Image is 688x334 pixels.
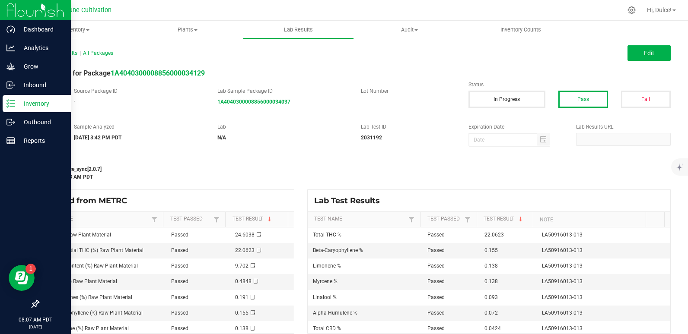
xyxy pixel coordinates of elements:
[468,91,545,108] button: In Progress
[313,278,338,284] span: Myrcene %
[6,44,15,52] inline-svg: Analytics
[6,136,15,145] inline-svg: Reports
[15,135,67,146] p: Reports
[427,232,445,238] span: Passed
[111,69,205,77] a: 1A4040300008856000034129
[314,196,386,205] span: Lab Test Results
[74,123,204,131] label: Sample Analyzed
[74,98,75,104] span: -
[211,214,222,225] a: Filter
[627,45,671,61] button: Edit
[38,155,455,163] label: Last Modified
[427,294,445,300] span: Passed
[132,26,242,34] span: Plants
[542,232,583,238] span: LA50916013-013
[558,91,608,108] button: Pass
[313,325,341,331] span: Total CBD %
[235,232,255,238] span: 24.6038
[44,325,129,331] span: Beta-Myrcene (%) Raw Plant Material
[6,99,15,108] inline-svg: Inventory
[15,98,67,109] p: Inventory
[427,310,445,316] span: Passed
[171,325,188,331] span: Passed
[484,263,498,269] span: 0.138
[44,310,143,316] span: Beta-Caryophyllene (%) Raw Plant Material
[621,91,671,108] button: Fail
[44,278,117,284] span: Δ-9 THC (%) Raw Plant Material
[354,21,465,39] a: Audit
[484,325,501,331] span: 0.0424
[576,123,671,131] label: Lab Results URL
[313,310,357,316] span: Alpha-Humulene %
[243,21,354,39] a: Lab Results
[484,216,530,223] a: Test ResultSortable
[65,6,111,14] span: Dune Cultivation
[171,310,188,316] span: Passed
[533,212,646,227] th: Note
[542,278,583,284] span: LA50916013-013
[489,26,553,34] span: Inventory Counts
[45,196,134,205] span: Synced from METRC
[361,135,382,141] strong: 2031192
[468,123,563,131] label: Expiration Date
[74,87,204,95] label: Source Package ID
[465,21,576,39] a: Inventory Counts
[38,69,205,77] span: Lab Result for Package
[484,278,498,284] span: 0.138
[6,25,15,34] inline-svg: Dashboard
[266,216,273,223] span: Sortable
[235,310,248,316] span: 0.155
[235,294,248,300] span: 0.191
[15,61,67,72] p: Grow
[44,247,143,253] span: Total Potential THC (%) Raw Plant Material
[6,81,15,89] inline-svg: Inbound
[6,62,15,71] inline-svg: Grow
[314,216,406,223] a: Test NameSortable
[44,232,111,238] span: THCa (%) Raw Plant Material
[83,50,113,56] span: All Packages
[235,247,255,253] span: 22.0623
[542,310,583,316] span: LA50916013-013
[313,294,337,300] span: Linalool %
[21,21,132,39] a: Inventory
[484,310,498,316] span: 0.072
[272,26,325,34] span: Lab Results
[542,247,583,253] span: LA50916013-013
[313,232,341,238] span: Total THC %
[217,135,226,141] strong: N/A
[25,264,36,274] iframe: Resource center unread badge
[542,294,583,300] span: LA50916013-013
[361,87,455,95] label: Lot Number
[361,99,362,105] span: -
[171,294,188,300] span: Passed
[468,81,671,88] label: Status
[171,232,188,238] span: Passed
[517,216,524,223] span: Sortable
[313,247,363,253] span: Beta-Caryophyllene %
[484,294,498,300] span: 0.093
[354,26,465,34] span: Audit
[644,50,654,57] span: Edit
[149,214,159,225] a: Filter
[484,247,498,253] span: 0.155
[15,24,67,35] p: Dashboard
[406,214,417,225] a: Filter
[217,99,290,105] a: 1A4040300008856000034037
[15,117,67,127] p: Outbound
[4,316,67,324] p: 08:07 AM PDT
[542,263,583,269] span: LA50916013-013
[647,6,672,13] span: Hi, Dulce!
[462,214,473,225] a: Filter
[21,26,132,34] span: Inventory
[44,263,138,269] span: Moisture Content (%) Raw Plant Material
[542,325,583,331] span: LA50916013-013
[217,123,348,131] label: Lab
[626,6,637,14] div: Manage settings
[45,216,149,223] a: Test NameSortable
[235,263,248,269] span: 9.702
[171,247,188,253] span: Passed
[171,263,188,269] span: Passed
